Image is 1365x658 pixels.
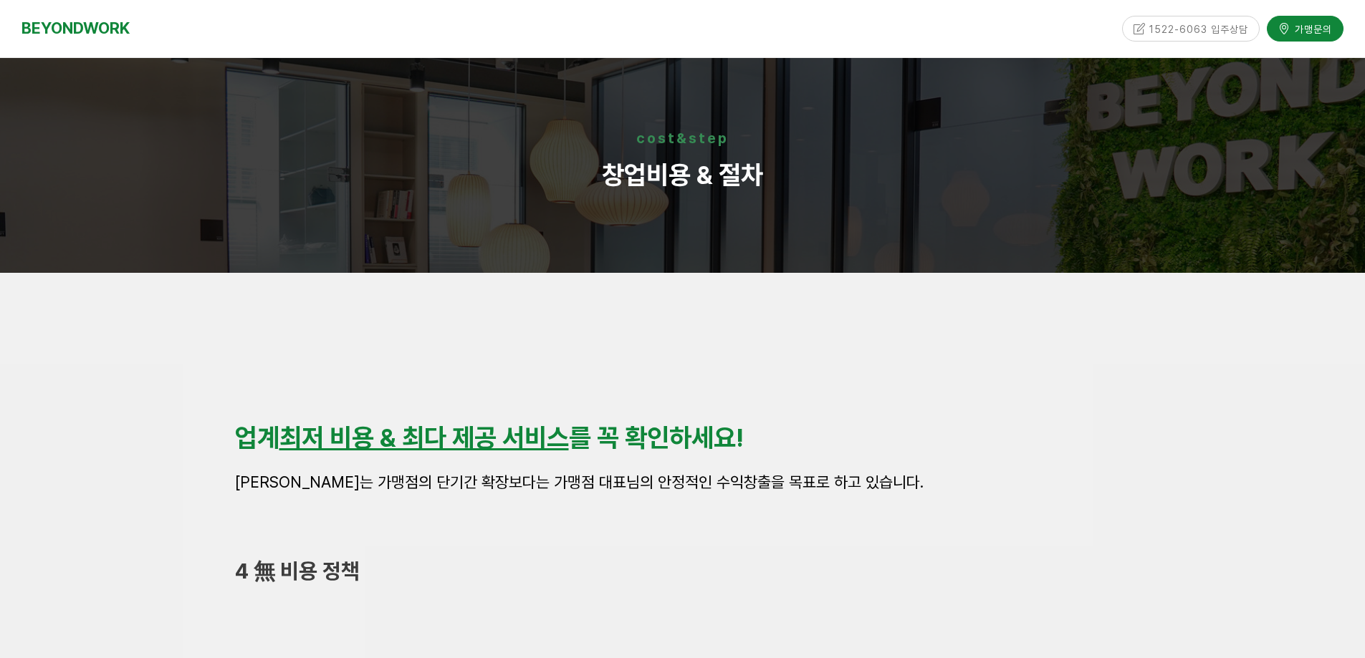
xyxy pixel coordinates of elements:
strong: cost [636,130,676,147]
span: 4 無 비용 정책 [235,558,360,584]
a: BEYONDWORK [21,15,130,42]
a: 가맹문의 [1267,16,1344,41]
strong: step [689,130,729,147]
span: [PERSON_NAME]는 가맹점의 단기간 확장보다는 가맹점 대표님의 안정적인 수익창출을 목표로 하고 있습니다. [235,473,924,491]
span: & [676,130,689,147]
u: 최저 비용 & 최다 제공 서비스 [279,422,569,453]
strong: 창업비용 & 절차 [602,160,763,190]
span: 업계 를 꼭 확인하세요! [235,422,744,453]
span: 가맹문의 [1290,22,1332,37]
